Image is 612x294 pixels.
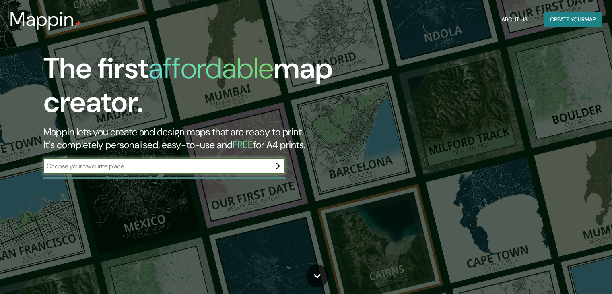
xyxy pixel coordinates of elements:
button: Create yourmap [544,12,602,27]
h1: The first map creator. [43,52,350,126]
h3: Mappin [10,8,74,31]
button: About Us [498,12,531,27]
h2: Mappin lets you create and design maps that are ready to print. It's completely personalised, eas... [43,126,350,151]
input: Choose your favourite place [43,161,269,171]
img: mappin-pin [74,21,81,27]
h5: FREE [233,139,253,151]
h1: affordable [148,50,274,87]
